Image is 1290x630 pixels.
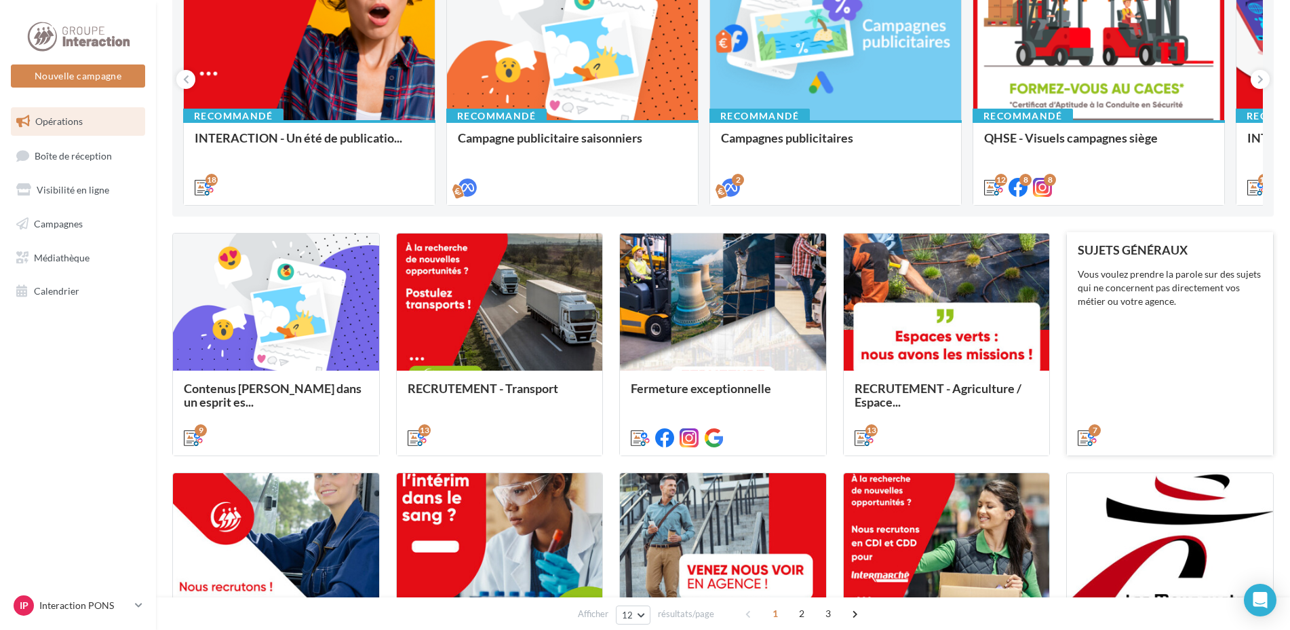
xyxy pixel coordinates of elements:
span: résultats/page [658,608,714,620]
span: 12 [622,610,633,620]
div: 7 [1089,424,1101,437]
span: Contenus [PERSON_NAME] dans un esprit es... [184,381,361,409]
div: Recommandé [709,109,810,124]
div: Recommandé [973,109,1073,124]
button: 12 [616,606,650,625]
button: Nouvelle campagne [11,64,145,88]
span: Boîte de réception [35,149,112,161]
div: 9 [195,424,207,437]
a: IP Interaction PONS [11,593,145,618]
a: Boîte de réception [8,141,148,170]
a: Visibilité en ligne [8,176,148,204]
a: Campagnes [8,210,148,238]
div: 8 [1019,174,1032,186]
a: Médiathèque [8,244,148,272]
span: Médiathèque [34,251,90,263]
span: Opérations [35,115,83,127]
span: 3 [817,603,839,625]
span: RECRUTEMENT - Agriculture / Espace... [855,381,1021,409]
div: 12 [1258,174,1270,186]
div: 12 [995,174,1007,186]
span: IP [20,599,28,612]
div: 8 [1044,174,1056,186]
div: Open Intercom Messenger [1244,584,1276,616]
span: Afficher [578,608,608,620]
span: Campagne publicitaire saisonniers [458,130,642,145]
div: 18 [206,174,218,186]
p: Interaction PONS [39,599,130,612]
div: 2 [732,174,744,186]
div: 13 [865,424,878,437]
span: Campagnes publicitaires [721,130,853,145]
div: Recommandé [183,109,284,124]
a: Opérations [8,107,148,136]
span: 1 [764,603,786,625]
a: Calendrier [8,277,148,305]
span: RECRUTEMENT - Transport [408,381,558,396]
span: QHSE - Visuels campagnes siège [984,130,1158,145]
span: 2 [791,603,813,625]
span: SUJETS GÉNÉRAUX [1078,242,1188,257]
span: Visibilité en ligne [37,184,109,196]
div: Vous voulez prendre la parole sur des sujets qui ne concernent pas directement vos métier ou votr... [1078,267,1262,308]
span: INTERACTION - Un été de publicatio... [195,130,402,145]
div: 13 [418,424,431,437]
span: Campagnes [34,218,83,229]
span: Fermeture exceptionnelle [631,381,771,396]
span: Calendrier [34,285,79,297]
div: Recommandé [446,109,547,124]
